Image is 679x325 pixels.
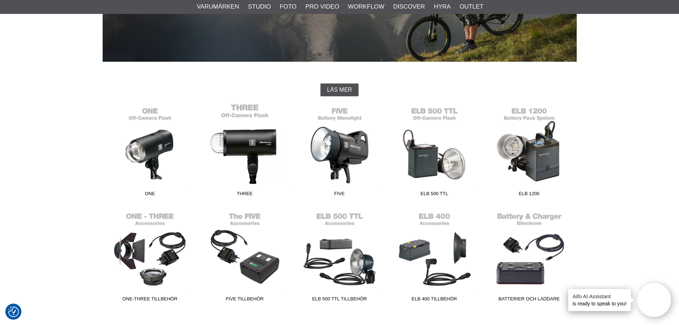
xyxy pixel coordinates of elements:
[197,2,239,11] a: Varumärken
[292,209,387,305] a: ELB 500 TTL Tillbehör
[387,295,482,305] span: ELB 400 Tillbehör
[8,305,19,318] button: Samtyckesinställningar
[434,2,451,11] a: Hyra
[327,87,352,93] span: Läs mer
[197,103,292,200] a: THREE
[572,293,627,300] h4: Aifo AI Assistant
[103,209,197,305] a: ONE-THREE Tillbehör
[393,2,425,11] a: Discover
[482,190,577,200] span: ELB 1200
[387,190,482,200] span: ELB 500 TTL
[292,295,387,305] span: ELB 500 TTL Tillbehör
[8,306,19,317] img: Revisit consent button
[197,295,292,305] span: FIVE Tillbehör
[482,103,577,200] a: ELB 1200
[103,66,577,76] h2: Batteridrivna studioblixtar - Alltid redo för äventyr överallt
[248,2,271,11] a: Studio
[348,2,384,11] a: Workflow
[103,295,197,305] span: ONE-THREE Tillbehör
[568,289,631,311] div: is ready to speak to you!
[280,2,297,11] a: Foto
[197,209,292,305] a: FIVE Tillbehör
[292,103,387,200] a: FIVE
[482,209,577,305] a: Batterier och Laddare
[387,209,482,305] a: ELB 400 Tillbehör
[197,190,292,200] span: THREE
[103,190,197,200] span: ONE
[292,190,387,200] span: FIVE
[103,103,197,200] a: ONE
[305,2,339,11] a: Pro Video
[482,295,577,305] span: Batterier och Laddare
[459,2,483,11] a: Outlet
[387,103,482,200] a: ELB 500 TTL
